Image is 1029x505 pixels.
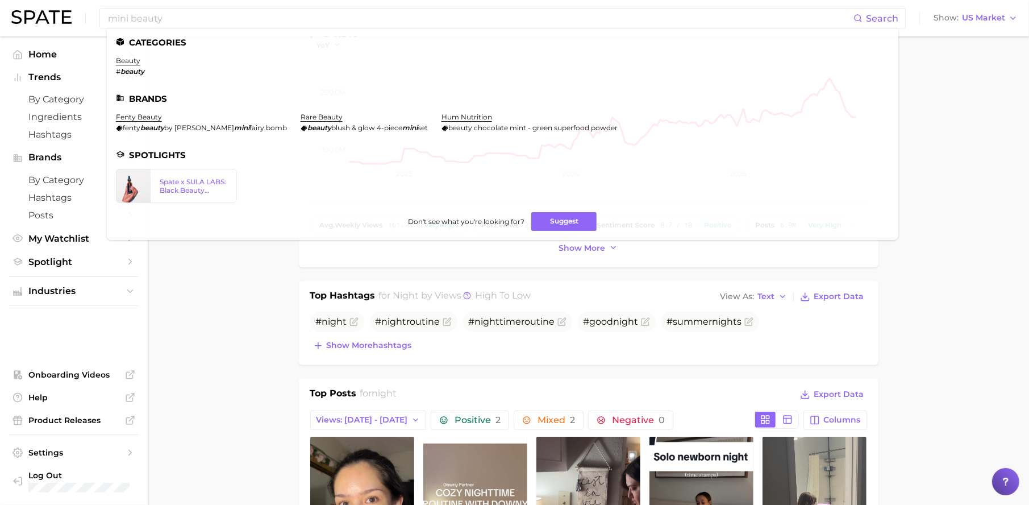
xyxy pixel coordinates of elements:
button: Suggest [531,212,597,231]
span: 2 [495,415,501,425]
span: 0 [659,415,665,425]
span: Search [866,13,898,24]
span: Help [28,392,119,403]
a: Ingredients [9,108,139,126]
button: Export Data [797,289,866,305]
span: View As [720,293,755,300]
a: Hashtags [9,189,139,206]
button: Flag as miscategorized or irrelevant [641,317,650,326]
span: Show more [559,243,606,253]
span: night [614,316,639,327]
span: # timeroutine [469,316,555,327]
span: Brands [28,152,119,163]
span: Home [28,49,119,60]
span: by [PERSON_NAME] [164,123,234,132]
a: hum nutrition [441,113,492,121]
span: night [372,388,397,399]
span: Spotlight [28,256,119,267]
button: ShowUS Market [931,11,1020,26]
span: Industries [28,286,119,296]
a: My Watchlist [9,230,139,247]
span: by Category [28,94,119,105]
li: Categories [116,38,889,47]
a: by Category [9,171,139,189]
a: Product Releases [9,412,139,429]
span: Posts [28,210,119,221]
button: Flag as miscategorized or irrelevant [557,317,566,326]
button: Flag as miscategorized or irrelevant [744,317,753,326]
span: Columns [824,415,861,425]
span: by Category [28,175,119,185]
em: beauty [120,67,144,76]
a: by Category [9,90,139,108]
span: Views: [DATE] - [DATE] [316,415,408,425]
button: Export Data [797,387,866,403]
a: rare beauty [301,113,343,121]
span: night [713,316,738,327]
span: Text [758,293,775,300]
button: Flag as miscategorized or irrelevant [349,317,359,326]
span: Positive [455,416,501,425]
span: #summer s [667,316,742,327]
img: SPATE [11,10,72,24]
button: Flag as miscategorized or irrelevant [443,317,452,326]
button: Columns [803,411,866,430]
span: Trends [28,72,119,82]
button: View AsText [718,289,790,304]
span: night [475,316,500,327]
em: beauty [307,123,331,132]
span: high to low [475,290,531,301]
button: Brands [9,149,139,166]
h2: for by Views [378,289,531,305]
span: # routine [376,316,440,327]
span: Settings [28,448,119,458]
h1: Top Posts [310,387,357,404]
span: set [418,123,428,132]
a: Settings [9,444,139,461]
span: Hashtags [28,129,119,140]
h1: Top Hashtags [310,289,376,305]
input: Search here for a brand, industry, or ingredient [107,9,853,28]
a: beauty [116,56,140,65]
li: Brands [116,94,889,104]
a: Spate x SULA LABS: Black Beauty Trends on TikTok [116,169,238,203]
span: Onboarding Videos [28,370,119,380]
a: Spotlight [9,253,139,271]
span: Don't see what you're looking for? [408,217,524,226]
button: Trends [9,69,139,86]
li: Spotlights [116,150,889,160]
em: beauty [140,123,164,132]
span: night [322,316,347,327]
span: night [382,316,407,327]
button: Show more [556,241,621,256]
span: fenty [123,123,140,132]
a: Help [9,389,139,406]
a: Home [9,45,139,63]
span: Show more hashtags [327,341,412,350]
a: fenty beauty [116,113,162,121]
div: Spate x SULA LABS: Black Beauty Trends on TikTok [160,177,228,194]
span: Export Data [814,292,864,301]
span: fairy bomb [249,123,287,132]
span: Ingredients [28,111,119,122]
button: Show morehashtags [310,338,415,354]
span: # [316,316,347,327]
button: Views: [DATE] - [DATE] [310,411,427,430]
span: #good [584,316,639,327]
span: My Watchlist [28,233,119,244]
span: 2 [570,415,575,425]
em: mini [234,123,249,132]
button: Industries [9,283,139,300]
span: Product Releases [28,415,119,425]
span: Log Out [28,470,130,481]
em: mini [402,123,418,132]
span: blush & glow 4-piece [331,123,402,132]
span: Mixed [538,416,575,425]
span: US Market [962,15,1005,21]
h2: for [360,387,397,404]
span: Export Data [814,390,864,399]
a: Hashtags [9,126,139,143]
a: Log out. Currently logged in with e-mail danielle@spate.nyc. [9,467,139,496]
span: # [116,67,120,76]
a: Posts [9,206,139,224]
